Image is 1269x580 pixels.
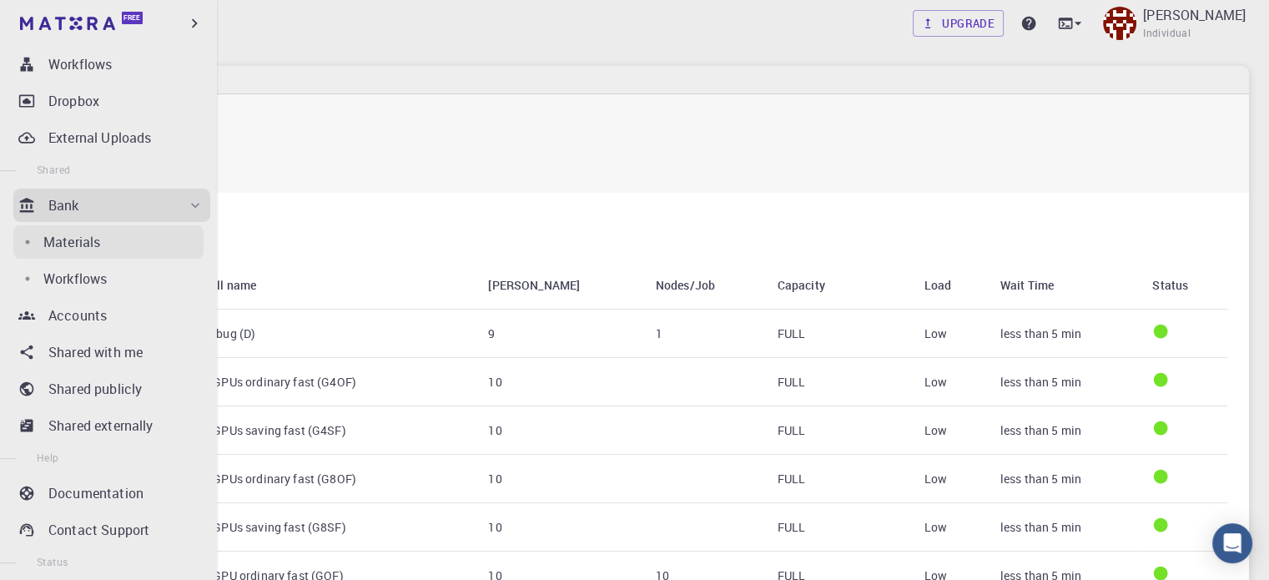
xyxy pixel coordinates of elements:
td: Low [911,455,987,503]
p: Contact Support [48,520,149,540]
p: Materials [43,232,100,252]
td: FULL [764,310,911,358]
td: less than 5 min [987,310,1139,358]
a: Contact Support [13,513,210,547]
a: External Uploads [13,121,210,154]
td: less than 5 min [987,406,1139,455]
td: 8 GPUs ordinary fast (G8OF) [190,455,475,503]
td: 4 GPUs ordinary fast (G4OF) [190,358,475,406]
td: FULL [764,503,911,552]
a: Documentation [13,477,210,510]
span: Help [37,451,59,464]
td: 1 [642,310,764,358]
td: 9 [475,310,642,358]
small: LIVE [98,157,1227,173]
a: Materials [13,225,204,259]
span: Support [33,12,93,27]
a: Accounts [13,299,210,332]
td: less than 5 min [987,503,1139,552]
h4: Queues [98,229,1227,245]
td: Low [911,406,987,455]
th: Load [911,262,987,310]
td: 10 [475,455,642,503]
td: Low [911,503,987,552]
a: Workflows [13,48,210,81]
p: Shared with me [48,342,143,362]
span: Shared [37,163,70,176]
td: less than 5 min [987,358,1139,406]
p: Workflows [48,54,112,74]
th: Nodes/Job [642,262,764,310]
a: Shared with me [13,335,210,369]
a: Upgrade [913,10,1004,37]
th: [PERSON_NAME] [475,262,642,310]
p: Shared externally [48,416,154,436]
a: Dropbox [13,84,210,118]
td: Low [911,310,987,358]
td: 8 GPUs saving fast (G8SF) [190,503,475,552]
p: External Uploads [48,128,151,148]
div: Open Intercom Messenger [1212,523,1252,563]
p: Workflows [43,269,107,289]
p: Bank [48,195,79,215]
th: Full name [190,262,475,310]
img: logo [20,17,115,30]
small: [DOMAIN_NAME] [98,134,1227,150]
th: Wait Time [987,262,1139,310]
th: Status [1139,262,1227,310]
td: 10 [475,406,642,455]
th: Capacity [764,262,911,310]
p: Dropbox [48,91,99,111]
td: FULL [764,406,911,455]
a: Shared externally [13,409,210,442]
td: Low [911,358,987,406]
div: Bank [13,189,210,222]
td: 10 [475,503,642,552]
h2: Cluster-001 (AWS) [98,113,1227,173]
td: 4 GPUs saving fast (G4SF) [190,406,475,455]
img: Muhammad Ridha Akhsanu Sujiono [1103,7,1136,40]
td: FULL [764,455,911,503]
p: Documentation [48,483,144,503]
a: Workflows [13,262,204,295]
span: Status [37,555,68,568]
td: debug (D) [190,310,475,358]
p: Shared publicly [48,379,142,399]
span: Individual [1143,25,1191,42]
td: 10 [475,358,642,406]
a: Shared publicly [13,372,210,406]
td: less than 5 min [987,455,1139,503]
p: [PERSON_NAME] [1143,5,1246,25]
p: Accounts [48,305,107,325]
td: FULL [764,358,911,406]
